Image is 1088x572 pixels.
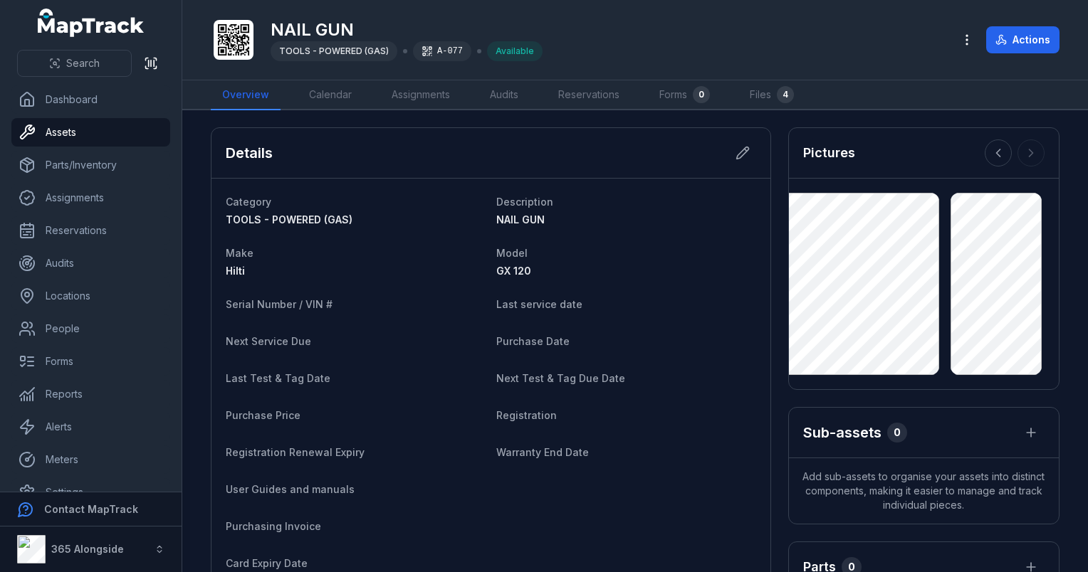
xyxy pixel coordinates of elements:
a: Audits [478,80,530,110]
a: Assignments [11,184,170,212]
strong: 365 Alongside [51,543,124,555]
a: Assets [11,118,170,147]
button: Search [17,50,132,77]
span: Last service date [496,298,582,310]
span: Add sub-assets to organise your assets into distinct components, making it easier to manage and t... [789,458,1059,524]
div: 0 [887,423,907,443]
a: Dashboard [11,85,170,114]
a: Parts/Inventory [11,151,170,179]
span: Hilti [226,265,245,277]
span: Card Expiry Date [226,557,308,569]
span: Warranty End Date [496,446,589,458]
a: Audits [11,249,170,277]
span: NAIL GUN [496,213,545,226]
a: Meters [11,445,170,474]
span: TOOLS - POWERED (GAS) [279,46,389,56]
span: TOOLS - POWERED (GAS) [226,213,352,226]
a: People [11,314,170,343]
span: Next Service Due [226,335,311,347]
span: Purchasing Invoice [226,520,321,532]
span: Last Test & Tag Date [226,372,330,384]
a: Files4 [738,80,805,110]
div: A-077 [413,41,471,61]
a: MapTrack [38,9,145,37]
a: Forms [11,347,170,376]
a: Locations [11,282,170,310]
span: Search [66,56,100,70]
h2: Details [226,143,273,163]
span: Category [226,196,271,208]
h2: Sub-assets [803,423,882,443]
h1: NAIL GUN [271,18,543,41]
div: Available [487,41,543,61]
a: Forms0 [648,80,721,110]
div: 4 [777,86,794,103]
span: Model [496,247,528,259]
span: User Guides and manuals [226,483,355,495]
span: Registration Renewal Expiry [226,446,365,458]
div: 0 [693,86,710,103]
a: Overview [211,80,281,110]
span: Purchase Price [226,409,300,421]
span: Purchase Date [496,335,570,347]
span: Serial Number / VIN # [226,298,333,310]
a: Assignments [380,80,461,110]
h3: Pictures [803,143,855,163]
a: Alerts [11,413,170,441]
strong: Contact MapTrack [44,503,138,515]
span: Registration [496,409,557,421]
a: Reservations [11,216,170,245]
a: Calendar [298,80,363,110]
span: Next Test & Tag Due Date [496,372,625,384]
a: Reservations [547,80,631,110]
span: GX 120 [496,265,531,277]
button: Actions [986,26,1060,53]
span: Description [496,196,553,208]
a: Settings [11,478,170,507]
span: Make [226,247,253,259]
a: Reports [11,380,170,408]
